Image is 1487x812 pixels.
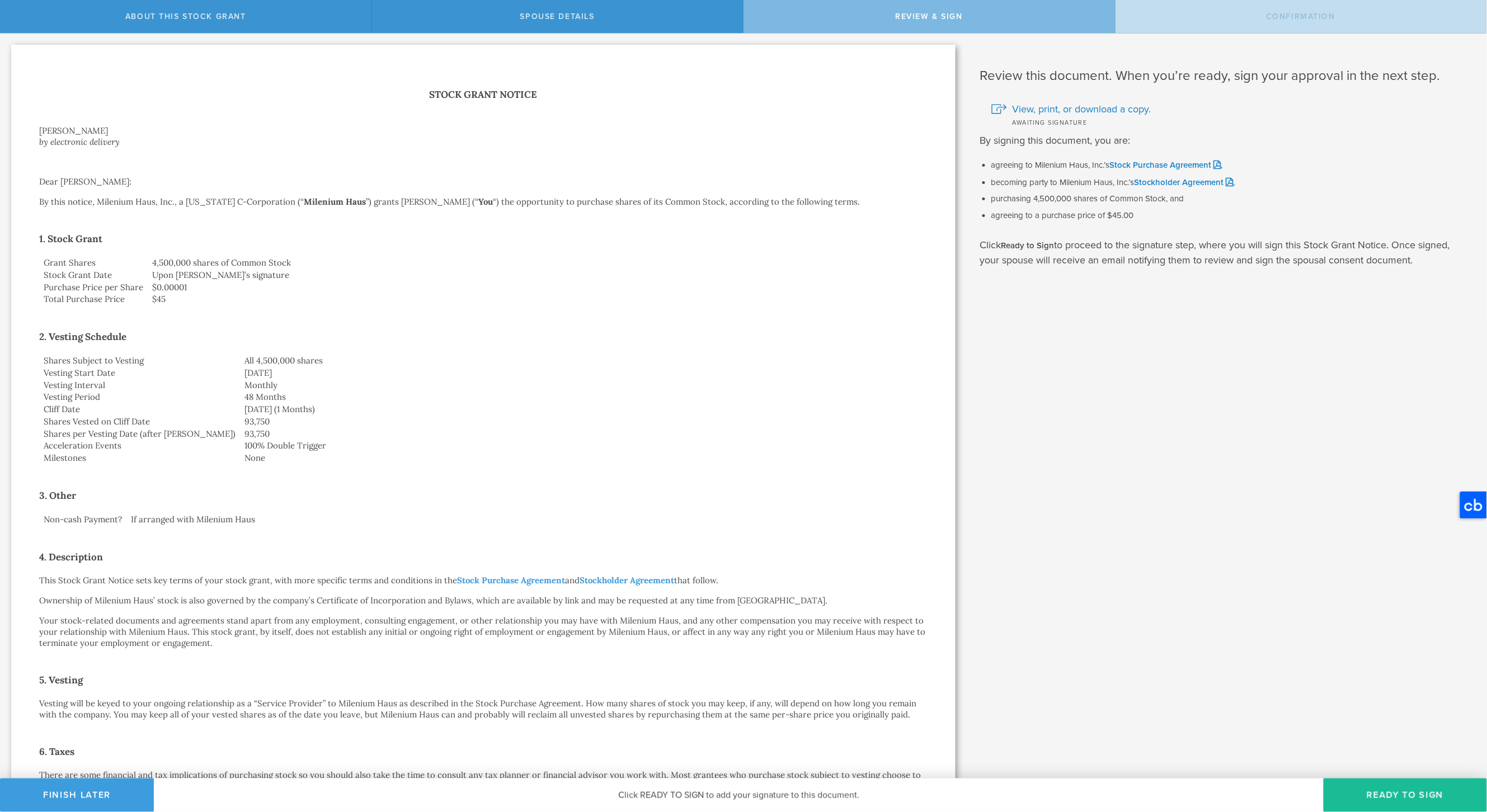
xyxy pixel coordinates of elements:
[991,159,1470,171] li: agreeing to Milenium Haus, Inc.’s ,
[304,196,366,207] strong: Milenium Haus
[457,575,565,586] a: Stock Purchase Agreement
[39,595,928,606] p: Ownership of Milenium Haus’ stock is also governed by the company’s Certificate of Incorporation ...
[895,12,963,21] span: Review & Sign
[991,116,1470,128] div: Awaiting signature
[148,293,928,305] td: $45
[240,379,928,391] td: Monthly
[126,513,928,526] td: If arranged with Milenium Haus
[39,269,148,281] td: Stock Grant Date
[1001,240,1055,251] b: Ready to Sign
[240,391,928,403] td: 48 Months
[991,177,1470,188] li: becoming party to Milenium Haus, Inc.’s ,
[39,615,928,649] p: Your stock-related documents and agreements stand apart from any employment, consulting engagemen...
[39,769,928,792] p: There are some financial and tax implications of purchasing stock so you should also take the tim...
[1110,160,1221,170] a: Stock Purchase Agreement
[478,196,493,207] strong: You
[1013,102,1151,116] span: View, print, or download a copy.
[240,428,928,440] td: 93,750
[980,238,1470,268] p: Click to proceed to the signature step, where you will sign this Stock Grant Notice. Once signed,...
[39,379,240,391] td: Vesting Interval
[1266,12,1335,21] span: Confirmation
[240,367,928,379] td: [DATE]
[240,440,928,452] td: 100% Double Trigger
[39,136,120,147] i: by electronic delivery
[39,575,928,586] p: This Stock Grant Notice sets key terms of your stock grant, with more specific terms and conditio...
[1431,725,1487,778] iframe: Chat Widget
[39,257,148,269] td: Grant Shares
[39,403,240,416] td: Cliff Date
[240,355,928,367] td: All 4,500,000 shares
[39,328,928,346] h2: 2. Vesting Schedule
[240,416,928,428] td: 93,750
[39,743,928,761] h2: 6. Taxes
[125,12,246,21] span: About this stock grant
[39,196,928,207] p: By this notice, Milenium Haus, Inc., a [US_STATE] C-Corporation (“ ”) grants [PERSON_NAME] (“ “) ...
[39,698,928,720] p: Vesting will be keyed to your ongoing relationship as a “Service Provider” to Milenium Haus as de...
[39,281,148,294] td: Purchase Price per Share
[980,67,1470,85] h1: Review this document. When you’re ready, sign your approval in the next step.
[1324,778,1487,812] button: Ready to Sign
[1135,177,1234,187] a: Stockholder Agreement
[39,428,240,440] td: Shares per Vesting Date (after [PERSON_NAME])
[991,193,1470,205] li: purchasing 4,500,000 shares of Common Stock, and
[520,12,595,21] span: Spouse Details
[148,269,928,281] td: Upon [PERSON_NAME]’s signature
[39,293,148,305] td: Total Purchase Price
[240,452,928,464] td: None
[39,671,928,689] h2: 5. Vesting
[39,548,928,566] h2: 4. Description
[39,513,126,526] td: Non-cash Payment?
[618,790,859,801] span: Click READY TO SIGN to add your signature to this document.
[39,440,240,452] td: Acceleration Events
[39,416,240,428] td: Shares Vested on Cliff Date
[991,210,1470,221] li: agreeing to a purchase price of $45.00
[39,176,928,187] p: Dear [PERSON_NAME]:
[39,391,240,403] td: Vesting Period
[39,367,240,379] td: Vesting Start Date
[580,575,674,586] a: Stockholder Agreement
[39,87,928,103] h1: Stock Grant Notice
[240,403,928,416] td: [DATE] (1 Months)
[148,281,928,294] td: $0.00001
[148,257,928,269] td: 4,500,000 shares of Common Stock
[39,452,240,464] td: Milestones
[39,230,928,248] h2: 1. Stock Grant
[980,133,1470,148] p: By signing this document, you are:
[39,125,928,136] div: [PERSON_NAME]
[39,355,240,367] td: Shares Subject to Vesting
[39,487,928,504] h2: 3. Other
